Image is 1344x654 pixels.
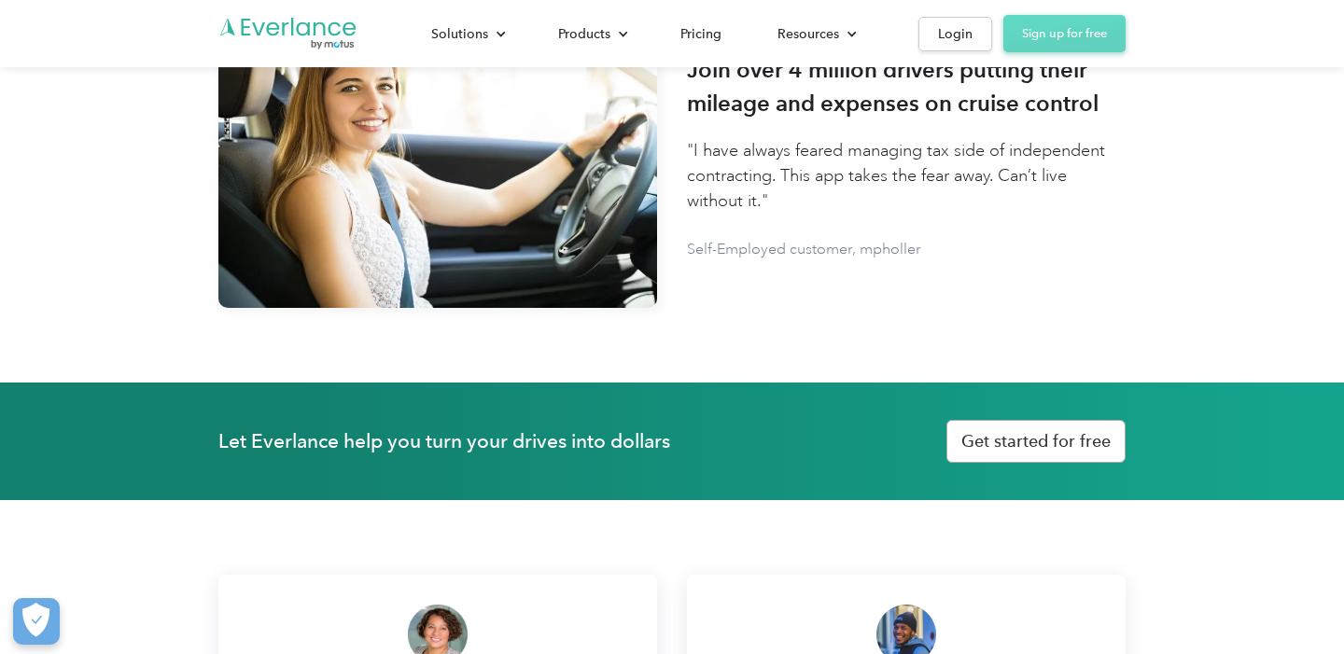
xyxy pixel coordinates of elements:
[218,428,900,454] h3: Let Everlance help you turn your drives into dollars
[687,138,1126,214] div: "I have always feared managing tax side of independent contracting. This app takes the fear away....
[759,18,872,50] div: Resources
[413,18,521,50] div: Solutions
[680,22,721,46] div: Pricing
[431,22,488,46] div: Solutions
[687,236,921,262] p: Self-Employed customer, mpholler
[946,420,1126,463] a: Get started for free
[662,18,740,50] a: Pricing
[218,8,657,308] img: Smiling woman in car
[13,598,60,645] button: Cookies Settings
[558,22,610,46] div: Products
[1003,15,1126,52] a: Sign up for free
[539,18,643,50] div: Products
[938,22,973,46] div: Login
[687,53,1126,120] div: Join over 4 million drivers putting their mileage and expenses on cruise control
[918,17,992,51] a: Login
[218,16,358,51] a: Go to homepage
[777,22,839,46] div: Resources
